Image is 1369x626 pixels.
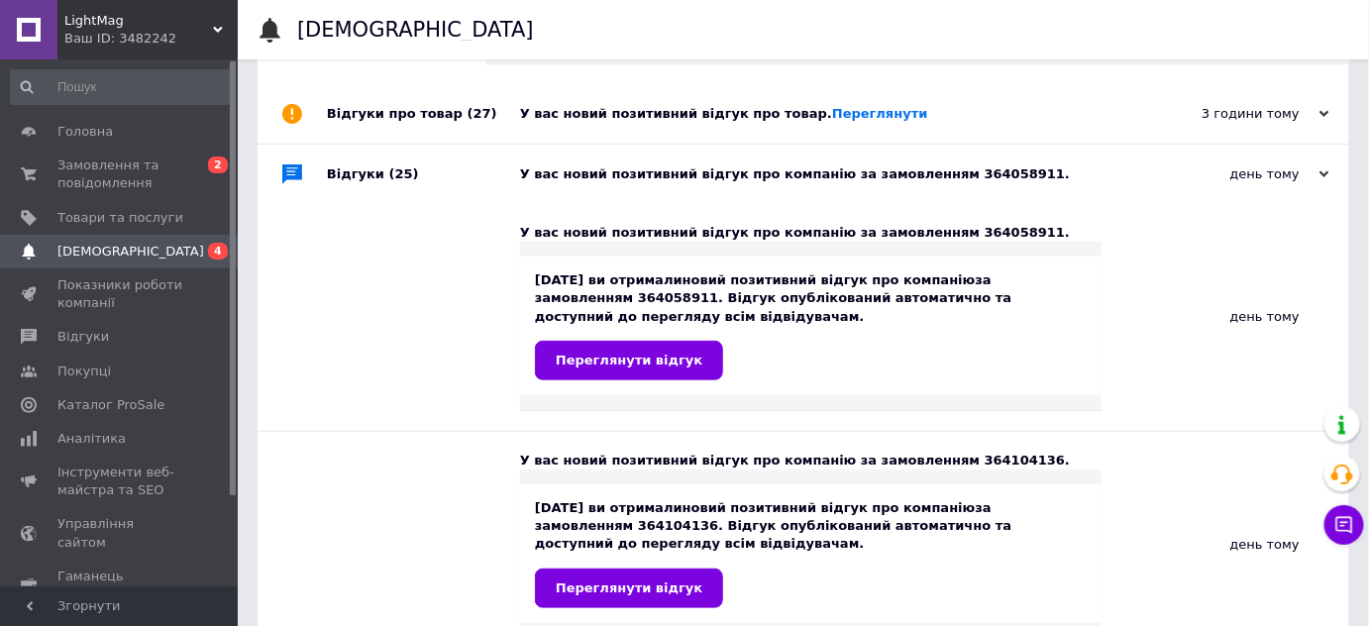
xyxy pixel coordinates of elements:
a: Переглянути відгук [535,569,723,608]
div: Відгуки [327,145,520,204]
div: У вас новий позитивний відгук про компанію за замовленням 364104136. [520,452,1102,469]
div: У вас новий позитивний відгук про товар. [520,105,1131,123]
b: новий позитивний відгук про компанію [683,500,976,515]
span: Інструменти веб-майстра та SEO [57,464,183,499]
span: Переглянути відгук [556,580,702,595]
div: день тому [1131,165,1329,183]
div: Відгуки про товар [327,84,520,144]
span: Головна [57,123,113,141]
button: Чат з покупцем [1324,505,1364,545]
div: Ваш ID: 3482242 [64,30,238,48]
span: Відгуки [57,328,109,346]
span: (25) [389,166,419,181]
span: Замовлення та повідомлення [57,156,183,192]
span: Каталог ProSale [57,396,164,414]
span: Покупці [57,363,111,380]
div: [DATE] ви отримали за замовленням 364104136. Відгук опублікований автоматично та доступний до пер... [535,499,1087,608]
div: У вас новий позитивний відгук про компанію за замовленням 364058911. [520,165,1131,183]
h1: [DEMOGRAPHIC_DATA] [297,18,534,42]
span: 4 [208,243,228,260]
span: [DEMOGRAPHIC_DATA] [57,243,204,261]
input: Пошук [10,69,234,105]
b: новий позитивний відгук про компанію [683,272,976,287]
span: Показники роботи компанії [57,276,183,312]
span: 2 [208,156,228,173]
span: Аналітика [57,430,126,448]
span: Гаманець компанії [57,568,183,603]
span: (27) [468,106,497,121]
a: Переглянути [832,106,928,121]
span: Управління сайтом [57,515,183,551]
a: Переглянути відгук [535,341,723,380]
div: У вас новий позитивний відгук про компанію за замовленням 364058911. [520,224,1102,242]
span: LightMag [64,12,213,30]
div: 3 години тому [1131,105,1329,123]
span: Переглянути відгук [556,353,702,367]
div: день тому [1102,204,1349,431]
span: Товари та послуги [57,209,183,227]
div: [DATE] ви отримали за замовленням 364058911. Відгук опублікований автоматично та доступний до пер... [535,271,1087,380]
